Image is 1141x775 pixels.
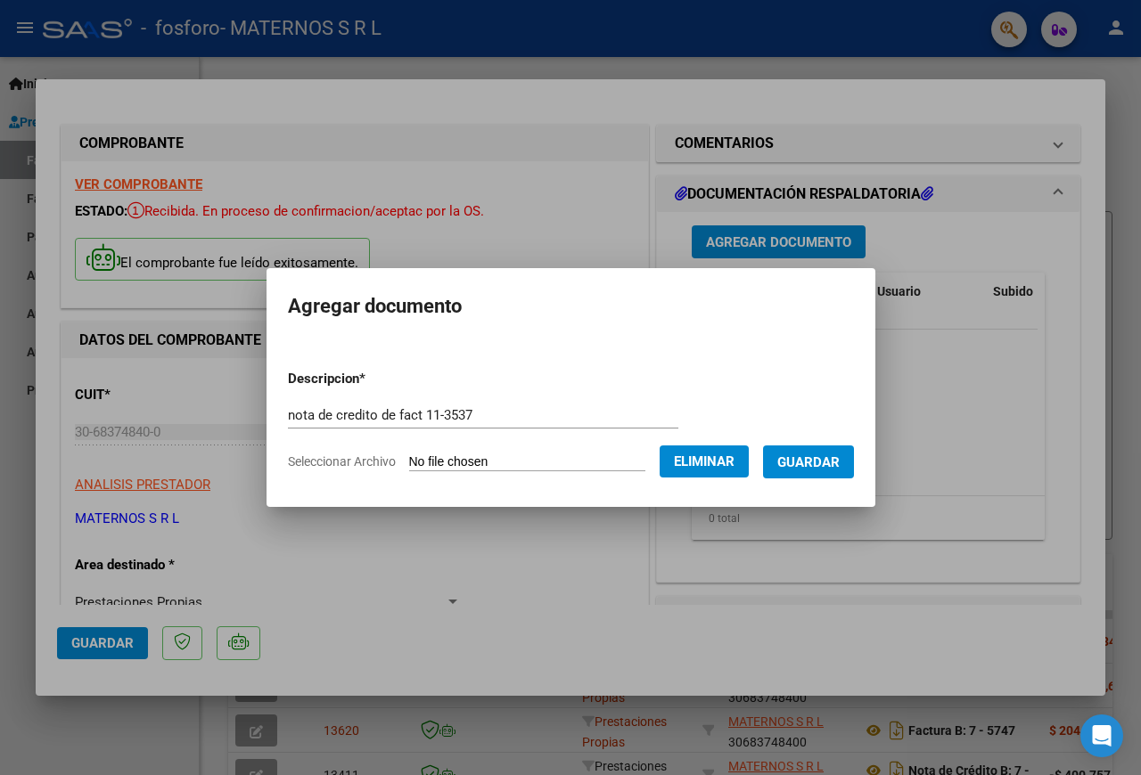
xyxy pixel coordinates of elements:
[288,369,458,389] p: Descripcion
[674,453,735,469] span: Eliminar
[777,454,840,470] span: Guardar
[1080,714,1123,757] div: Open Intercom Messenger
[660,445,749,477] button: Eliminar
[288,290,854,323] h2: Agregar documento
[288,454,396,469] span: Seleccionar Archivo
[763,445,854,478] button: Guardar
